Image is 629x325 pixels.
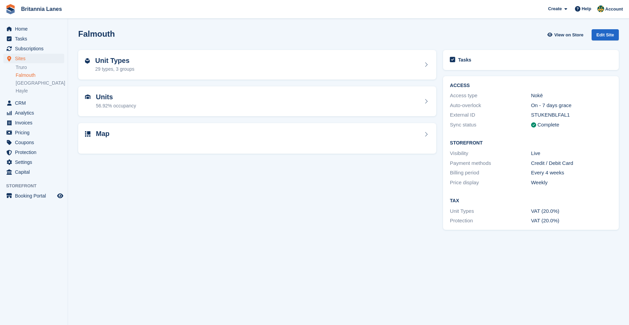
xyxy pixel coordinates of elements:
[78,50,436,80] a: Unit Types 29 types, 3 groups
[96,93,136,101] h2: Units
[582,5,591,12] span: Help
[450,92,531,100] div: Access type
[531,207,612,215] div: VAT (20.0%)
[15,44,56,53] span: Subscriptions
[85,95,90,99] img: unit-icn-7be61d7bf1b0ce9d3e12c5938cc71ed9869f7b940bace4675aadf7bd6d80202e.svg
[15,128,56,137] span: Pricing
[554,32,583,38] span: View on Store
[85,58,90,64] img: unit-type-icn-2b2737a686de81e16bb02015468b77c625bbabd49415b5ef34ead5e3b44a266d.svg
[85,131,90,137] img: map-icn-33ee37083ee616e46c38cad1a60f524a97daa1e2b2c8c0bc3eb3415660979fc1.svg
[3,98,64,108] a: menu
[450,217,531,225] div: Protection
[95,57,134,65] h2: Unit Types
[3,138,64,147] a: menu
[3,157,64,167] a: menu
[16,64,64,71] a: Truro
[15,108,56,118] span: Analytics
[3,148,64,157] a: menu
[3,118,64,127] a: menu
[538,121,559,129] div: Complete
[597,5,604,12] img: Sarah Lane
[546,29,586,40] a: View on Store
[450,159,531,167] div: Payment methods
[15,191,56,201] span: Booking Portal
[531,159,612,167] div: Credit / Debit Card
[16,88,64,94] a: Hayle
[15,148,56,157] span: Protection
[450,169,531,177] div: Billing period
[450,83,612,88] h2: ACCESS
[15,118,56,127] span: Invoices
[531,92,612,100] div: Nokē
[531,169,612,177] div: Every 4 weeks
[548,5,562,12] span: Create
[3,191,64,201] a: menu
[95,66,134,73] div: 29 types, 3 groups
[450,207,531,215] div: Unit Types
[3,167,64,177] a: menu
[15,138,56,147] span: Coupons
[450,179,531,187] div: Price display
[16,80,64,86] a: [GEOGRAPHIC_DATA]
[96,102,136,109] div: 56.92% occupancy
[450,111,531,119] div: External ID
[531,150,612,157] div: Live
[531,102,612,109] div: On - 7 days grace
[531,111,612,119] div: STUKENBLFAL1
[18,3,65,15] a: Britannia Lanes
[450,102,531,109] div: Auto-overlock
[78,123,436,154] a: Map
[592,29,619,40] div: Edit Site
[16,72,64,79] a: Falmouth
[15,167,56,177] span: Capital
[458,57,471,63] h2: Tasks
[3,34,64,44] a: menu
[5,4,16,14] img: stora-icon-8386f47178a22dfd0bd8f6a31ec36ba5ce8667c1dd55bd0f319d3a0aa187defe.svg
[3,128,64,137] a: menu
[15,54,56,63] span: Sites
[78,29,115,38] h2: Falmouth
[6,183,68,189] span: Storefront
[15,24,56,34] span: Home
[605,6,623,13] span: Account
[3,44,64,53] a: menu
[531,179,612,187] div: Weekly
[3,24,64,34] a: menu
[3,54,64,63] a: menu
[56,192,64,200] a: Preview store
[78,86,436,116] a: Units 56.92% occupancy
[3,108,64,118] a: menu
[96,130,109,138] h2: Map
[531,217,612,225] div: VAT (20.0%)
[450,198,612,204] h2: Tax
[15,34,56,44] span: Tasks
[450,150,531,157] div: Visibility
[450,140,612,146] h2: Storefront
[450,121,531,129] div: Sync status
[592,29,619,43] a: Edit Site
[15,157,56,167] span: Settings
[15,98,56,108] span: CRM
